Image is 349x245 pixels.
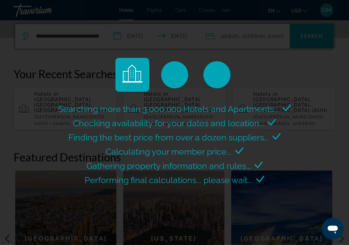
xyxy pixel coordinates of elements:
span: Checking availability for your dates and location... [73,118,264,128]
span: Performing final calculations... please wait... [85,175,253,185]
span: Gathering property information and rules... [86,161,251,171]
span: Finding the best price from over a dozen suppliers... [68,132,269,142]
iframe: Кнопка запуска окна обмена сообщениями [322,218,344,240]
span: Searching more than 3,000,000 Hotels and Apartments... [59,104,279,114]
span: Calculating your member price... [106,147,232,157]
